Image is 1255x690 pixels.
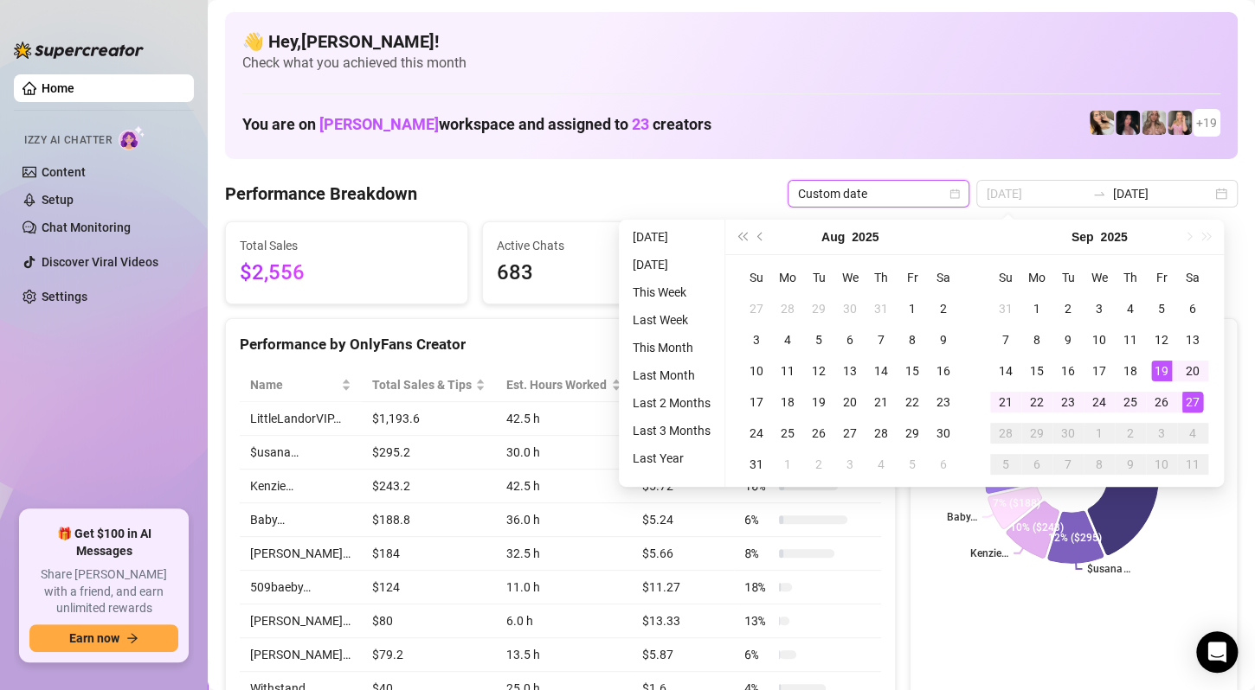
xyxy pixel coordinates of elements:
[1151,329,1172,350] div: 12
[1177,324,1208,355] td: 2025-09-13
[496,470,632,503] td: 42.5 h
[1089,454,1110,475] div: 8
[362,638,497,672] td: $79.2
[626,282,718,303] li: This Week
[777,298,798,319] div: 28
[42,290,87,303] a: Settings
[902,329,923,350] div: 8
[1120,392,1141,412] div: 25
[1084,262,1115,293] th: We
[242,115,711,134] h1: You are on workspace and assigned to creators
[834,449,866,480] td: 2025-09-03
[1146,293,1177,324] td: 2025-09-05
[1151,361,1172,381] div: 19
[821,220,845,254] button: Choose a month
[1151,298,1172,319] div: 5
[803,449,834,480] td: 2025-09-02
[746,361,767,381] div: 10
[741,449,772,480] td: 2025-08-31
[29,624,178,652] button: Earn nowarrow-right
[240,503,362,537] td: Baby…
[1177,293,1208,324] td: 2025-09-06
[987,184,1085,203] input: Start date
[1027,454,1047,475] div: 6
[1151,392,1172,412] div: 26
[1087,563,1129,575] text: $usana…
[902,392,923,412] div: 22
[1100,220,1127,254] button: Choose a year
[240,638,362,672] td: [PERSON_NAME]…
[496,503,632,537] td: 36.0 h
[240,236,454,255] span: Total Sales
[362,537,497,571] td: $184
[1177,449,1208,480] td: 2025-10-11
[372,375,473,394] span: Total Sales & Tips
[362,503,497,537] td: $188.8
[240,571,362,604] td: 509baeby…
[990,262,1021,293] th: Su
[1084,418,1115,449] td: 2025-10-01
[1072,220,1094,254] button: Choose a month
[496,638,632,672] td: 13.5 h
[29,526,178,559] span: 🎁 Get $100 in AI Messages
[741,324,772,355] td: 2025-08-03
[1146,262,1177,293] th: Fr
[1115,262,1146,293] th: Th
[1196,631,1238,673] div: Open Intercom Messenger
[632,503,734,537] td: $5.24
[840,392,860,412] div: 20
[1084,293,1115,324] td: 2025-09-03
[362,571,497,604] td: $124
[990,418,1021,449] td: 2025-09-28
[240,368,362,402] th: Name
[866,293,897,324] td: 2025-07-31
[897,387,928,418] td: 2025-08-22
[1052,355,1084,387] td: 2025-09-16
[871,392,891,412] div: 21
[626,310,718,330] li: Last Week
[1058,298,1078,319] div: 2
[362,402,497,436] td: $1,193.6
[834,262,866,293] th: We
[902,361,923,381] div: 15
[1027,392,1047,412] div: 22
[1120,329,1141,350] div: 11
[871,423,891,444] div: 28
[1021,324,1052,355] td: 2025-09-08
[933,361,954,381] div: 16
[1021,262,1052,293] th: Mo
[626,393,718,413] li: Last 2 Months
[1177,387,1208,418] td: 2025-09-27
[1182,423,1203,444] div: 4
[808,392,829,412] div: 19
[626,254,718,275] li: [DATE]
[1151,454,1172,475] div: 10
[746,329,767,350] div: 3
[240,537,362,571] td: [PERSON_NAME]…
[626,227,718,247] li: [DATE]
[1115,418,1146,449] td: 2025-10-02
[1115,355,1146,387] td: 2025-09-18
[240,257,454,290] span: $2,556
[1182,298,1203,319] div: 6
[746,298,767,319] div: 27
[497,236,711,255] span: Active Chats
[995,298,1016,319] div: 31
[1182,454,1203,475] div: 11
[990,324,1021,355] td: 2025-09-07
[866,324,897,355] td: 2025-08-07
[1027,361,1047,381] div: 15
[928,293,959,324] td: 2025-08-02
[626,448,718,469] li: Last Year
[834,293,866,324] td: 2025-07-30
[834,387,866,418] td: 2025-08-20
[897,449,928,480] td: 2025-09-05
[808,423,829,444] div: 26
[933,454,954,475] div: 6
[777,392,798,412] div: 18
[1058,392,1078,412] div: 23
[506,375,608,394] div: Est. Hours Worked
[808,329,829,350] div: 5
[1120,298,1141,319] div: 4
[834,418,866,449] td: 2025-08-27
